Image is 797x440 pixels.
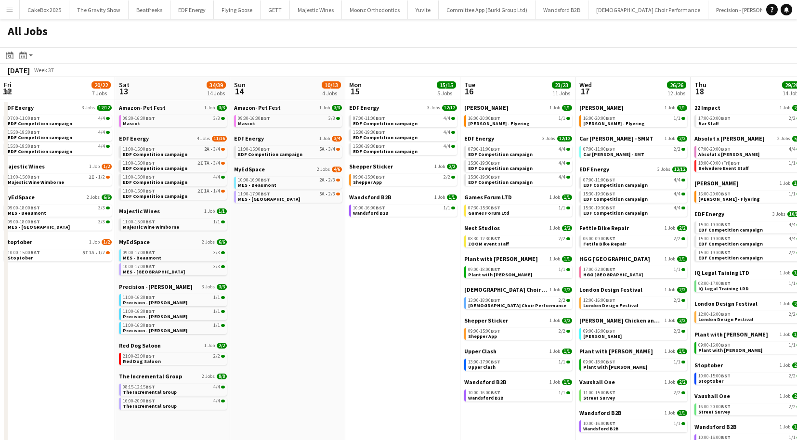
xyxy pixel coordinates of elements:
[439,0,536,19] button: Committee App (Burki Group Ltd)
[468,165,533,171] span: EDF Competition campaign
[349,163,393,170] span: Shepper Sticker
[123,147,225,152] div: •
[721,115,731,121] span: BST
[123,161,225,166] div: •
[698,161,740,166] span: 18:00-00:00 (Fri)
[353,143,455,154] a: 15:30-19:30BST4/4EDF Competition campaign
[4,104,112,111] a: EDF Energy3 Jobs12/12
[447,194,457,200] span: 1/1
[8,143,110,154] a: 15:30-19:30BST4/4EDF Competition campaign
[238,146,340,157] a: 11:00-15:00BST5A•3/4EDF Competition campaign
[464,135,572,194] div: EDF Energy3 Jobs12/1207:00-11:00BST4/4EDF Competition campaign15:30-19:30BST4/4EDF Competition ca...
[123,179,187,185] span: EDF Competition campaign
[261,191,270,197] span: BST
[698,147,731,152] span: 07:00-20:00
[698,192,731,196] span: 16:00-20:00
[238,178,270,182] span: 10:00-16:00
[772,211,785,217] span: 3 Jobs
[674,178,680,182] span: 4/4
[119,135,149,142] span: EDF Energy
[606,191,615,197] span: BST
[349,104,457,163] div: EDF Energy3 Jobs12/1207:00-11:00BST4/4EDF Competition campaign15:30-19:30BST4/4EDF Competition ca...
[8,115,110,126] a: 07:00-11:00BST4/4EDF Competition campaign
[353,129,455,140] a: 15:30-19:30BST4/4EDF Competition campaign
[583,210,648,216] span: EDF Competition campaign
[261,177,270,183] span: BST
[353,116,385,121] span: 07:00-11:00
[119,104,227,111] a: Amazon- Pet Fest1 Job3/3
[87,194,100,200] span: 2 Jobs
[780,105,790,111] span: 1 Job
[123,115,225,126] a: 09:30-16:30BST3/3Mascot
[376,129,385,135] span: BST
[408,0,439,19] button: Yuvite
[8,205,110,216] a: 09:00-18:00BST3/3MES - Beaumont
[353,175,385,180] span: 09:00-15:00
[234,166,342,173] a: MyEdSpace2 Jobs4/6
[349,104,379,111] span: EDF Energy
[698,151,759,157] span: Absolut x Haring
[238,151,302,157] span: EDF Competition campaign
[464,135,494,142] span: EDF Energy
[234,104,342,135] div: Amazon- Pet Fest1 Job3/309:30-16:30BST3/3Mascot
[238,191,340,202] a: 11:00-17:00BST5A•2/3MES - [GEOGRAPHIC_DATA]
[145,160,155,166] span: BST
[238,115,340,126] a: 09:30-16:30BST3/3Mascot
[468,146,570,157] a: 07:00-11:00BST4/4EDF Competition campaign
[123,161,155,166] span: 11:00-15:00
[349,194,457,219] div: Wandsford B2B1 Job1/110:00-16:00BST1/1Wandsford B2B
[447,164,457,169] span: 2/2
[353,206,385,210] span: 10:00-16:00
[491,174,500,180] span: BST
[583,178,615,182] span: 07:00-11:00
[468,206,500,210] span: 07:30-15:30
[328,178,335,182] span: 2/3
[606,146,615,152] span: BST
[536,0,588,19] button: Wandsford B2B
[789,192,796,196] span: 1/1
[8,130,40,135] span: 15:30-19:30
[123,147,155,152] span: 11:00-15:00
[353,115,455,126] a: 07:00-11:00BST4/4EDF Competition campaign
[698,165,749,171] span: Belvedere Event Staff
[89,164,100,169] span: 1 Job
[464,104,572,135] div: [PERSON_NAME]1 Job1/116:00-20:00BST1/1[PERSON_NAME] - Flyering
[491,160,500,166] span: BST
[119,207,227,215] a: Majestic Wines1 Job1/1
[98,175,105,180] span: 1/2
[97,105,112,111] span: 12/12
[583,116,615,121] span: 16:00-20:00
[4,104,112,163] div: EDF Energy3 Jobs12/1207:00-11:00BST4/4EDF Competition campaign15:30-19:30BST4/4EDF Competition ca...
[217,208,227,214] span: 1/1
[204,147,209,152] span: 2A
[468,174,570,185] a: 15:30-19:30BST4/4EDF Competition campaign
[665,136,675,142] span: 1 Job
[468,151,533,157] span: EDF Competition campaign
[197,136,210,142] span: 4 Jobs
[214,0,261,19] button: Flying Goose
[145,115,155,121] span: BST
[332,136,342,142] span: 3/4
[204,161,209,166] span: 7A
[583,177,685,188] a: 07:00-11:00BST4/4EDF Competition campaign
[20,0,69,19] button: CakeBox 2025
[213,161,220,166] span: 3/4
[4,163,45,170] span: Majestic Wines
[694,104,720,111] span: 22 Impact
[657,167,670,172] span: 3 Jobs
[119,104,166,111] span: Amazon- Pet Fest
[8,175,40,180] span: 11:00-15:00
[491,205,500,211] span: BST
[319,136,330,142] span: 1 Job
[328,116,335,121] span: 3/3
[98,116,105,121] span: 4/4
[579,104,687,111] a: [PERSON_NAME]1 Job1/1
[119,104,227,135] div: Amazon- Pet Fest1 Job3/309:30-16:30BST3/3Mascot
[694,210,724,218] span: EDF Energy
[102,194,112,200] span: 6/6
[583,206,615,210] span: 15:30-19:30
[123,151,187,157] span: EDF Competition campaign
[123,120,140,127] span: Mascot
[197,161,203,166] span: 2I
[468,115,570,126] a: 16:00-20:00BST1/1[PERSON_NAME] - Flyering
